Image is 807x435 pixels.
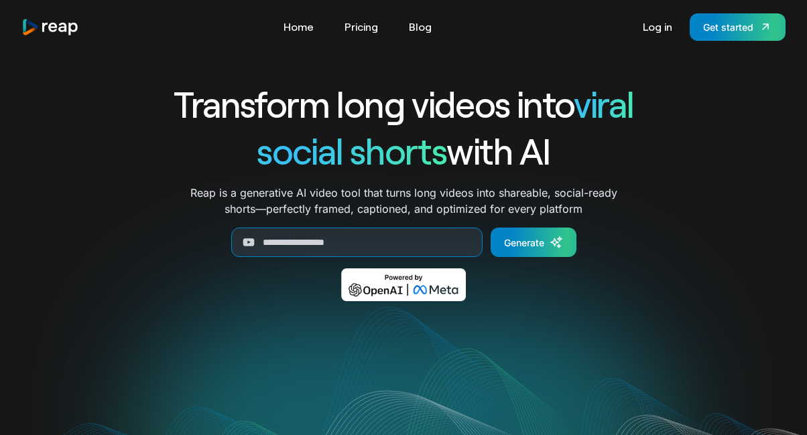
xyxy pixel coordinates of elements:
a: Home [277,16,320,37]
a: Log in [636,16,679,37]
a: Pricing [338,16,385,37]
div: Generate [504,236,544,250]
h1: Transform long videos into [125,80,682,127]
p: Reap is a generative AI video tool that turns long videos into shareable, social-ready shorts—per... [190,185,617,217]
h1: with AI [125,127,682,174]
img: Powered by OpenAI & Meta [341,268,467,301]
a: Blog [402,16,438,37]
div: Get started [703,20,753,34]
a: Generate [491,228,576,257]
span: viral [574,82,633,125]
a: Get started [690,13,786,41]
form: Generate Form [125,228,682,257]
span: social shorts [257,128,446,172]
a: home [21,18,79,36]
